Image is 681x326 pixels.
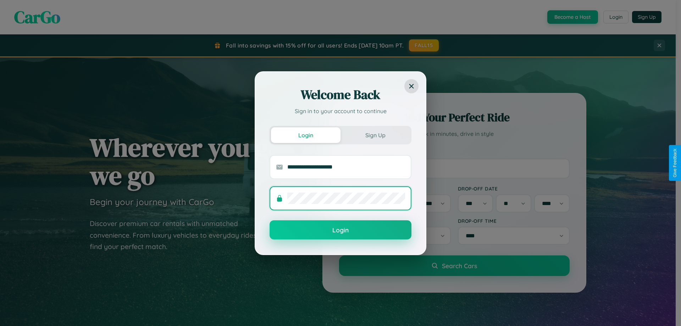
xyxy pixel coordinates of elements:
p: Sign in to your account to continue [270,107,411,115]
div: Give Feedback [672,149,677,177]
h2: Welcome Back [270,86,411,103]
button: Sign Up [340,127,410,143]
button: Login [271,127,340,143]
button: Login [270,220,411,239]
